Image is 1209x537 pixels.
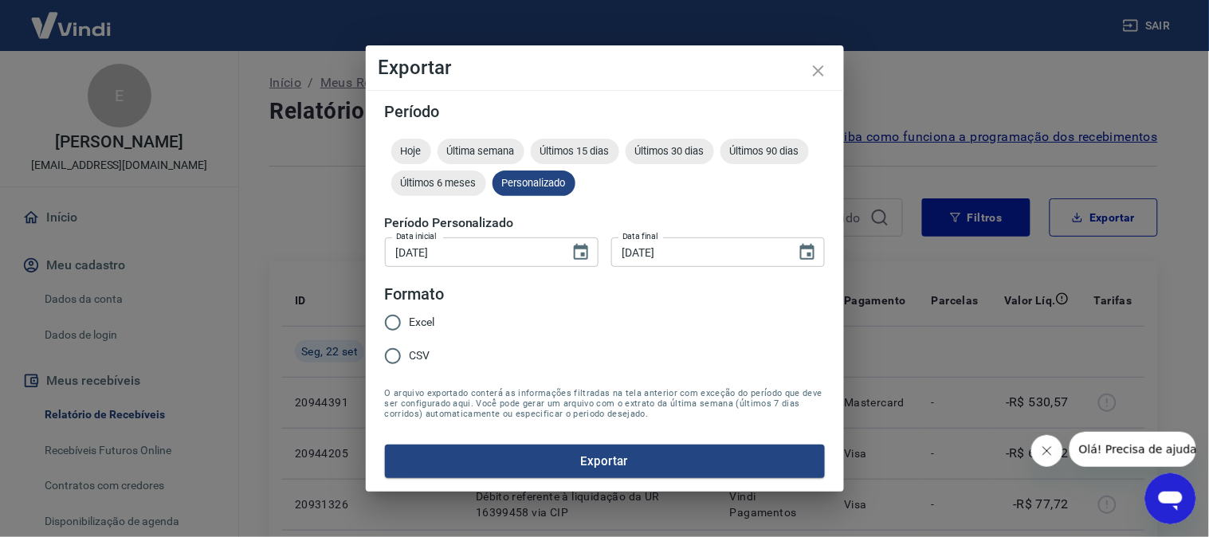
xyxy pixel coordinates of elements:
div: Última semana [438,139,524,164]
span: Olá! Precisa de ajuda? [10,11,134,24]
iframe: Botão para abrir a janela de mensagens [1145,473,1196,524]
span: Últimos 6 meses [391,177,486,189]
button: Choose date, selected date is 22 de set de 2025 [565,237,597,268]
iframe: Mensagem da empresa [1070,432,1196,467]
span: O arquivo exportado conterá as informações filtradas na tela anterior com exceção do período que ... [385,388,825,419]
div: Últimos 15 dias [531,139,619,164]
span: CSV [410,347,430,364]
span: Últimos 90 dias [720,145,809,157]
div: Últimos 6 meses [391,171,486,196]
button: close [799,52,838,90]
button: Choose date, selected date is 22 de set de 2025 [791,237,823,268]
legend: Formato [385,283,445,306]
h5: Período [385,104,825,120]
div: Últimos 30 dias [626,139,714,164]
h4: Exportar [379,58,831,77]
button: Exportar [385,445,825,478]
input: DD/MM/YYYY [611,237,785,267]
div: Personalizado [493,171,575,196]
label: Data inicial [396,230,437,242]
span: Hoje [391,145,431,157]
label: Data final [622,230,658,242]
span: Última semana [438,145,524,157]
div: Últimos 90 dias [720,139,809,164]
span: Últimos 30 dias [626,145,714,157]
input: DD/MM/YYYY [385,237,559,267]
span: Personalizado [493,177,575,189]
span: Excel [410,314,435,331]
iframe: Fechar mensagem [1031,435,1063,467]
span: Últimos 15 dias [531,145,619,157]
h5: Período Personalizado [385,215,825,231]
div: Hoje [391,139,431,164]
